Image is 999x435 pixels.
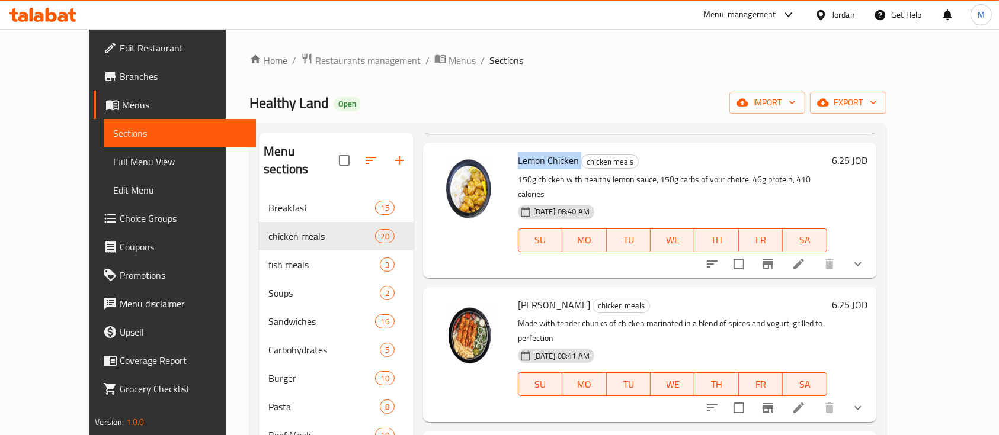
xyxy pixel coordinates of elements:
[268,229,375,243] span: chicken meals
[94,318,256,346] a: Upsell
[94,289,256,318] a: Menu disclaimer
[94,233,256,261] a: Coupons
[259,250,414,279] div: fish meals3
[518,296,590,314] span: [PERSON_NAME]
[268,371,375,385] span: Burger
[120,297,246,311] span: Menu disclaimer
[655,231,690,249] span: WE
[832,152,867,169] h6: 6.25 JOD
[385,146,414,175] button: Add section
[375,201,394,215] div: items
[375,314,394,328] div: items
[301,53,421,68] a: Restaurants management
[380,259,394,270] span: 3
[120,353,246,368] span: Coverage Report
[376,231,393,242] span: 20
[651,372,694,396] button: WE
[729,92,805,114] button: import
[113,183,246,197] span: Edit Menu
[376,373,393,384] span: 10
[581,154,639,169] div: chicken meals
[754,394,782,422] button: Branch-specific-item
[249,53,287,67] a: Home
[425,53,430,67] li: /
[726,252,751,276] span: Select to update
[375,371,394,385] div: items
[259,194,414,222] div: Breakfast15
[94,204,256,233] a: Choice Groups
[249,89,329,116] span: Healthy Land
[787,376,822,393] span: SA
[518,152,579,169] span: Lemon Chicken
[380,344,394,356] span: 5
[334,97,361,111] div: Open
[518,316,827,346] p: Made with tender chunks of chicken marinated in a blend of spices and yogurt, grilled to perfection
[120,240,246,254] span: Coupons
[268,399,380,414] span: Pasta
[104,176,256,204] a: Edit Menu
[844,250,872,278] button: show more
[449,53,476,67] span: Menus
[489,53,523,67] span: Sections
[694,372,738,396] button: TH
[120,382,246,396] span: Grocery Checklist
[523,376,558,393] span: SU
[104,147,256,176] a: Full Menu View
[792,401,806,415] a: Edit menu item
[792,257,806,271] a: Edit menu item
[783,228,827,252] button: SA
[259,364,414,392] div: Burger10
[268,257,380,272] span: fish meals
[562,372,606,396] button: MO
[94,34,256,62] a: Edit Restaurant
[120,211,246,225] span: Choice Groups
[376,316,393,327] span: 16
[699,376,734,393] span: TH
[754,250,782,278] button: Branch-specific-item
[259,222,414,250] div: chicken meals20
[122,98,246,112] span: Menus
[268,343,380,357] span: Carbohydrates
[819,95,877,110] span: export
[739,372,783,396] button: FR
[698,250,726,278] button: sort-choices
[851,257,865,271] svg: Show Choices
[104,119,256,147] a: Sections
[739,95,796,110] span: import
[259,307,414,336] div: Sandwiches16
[434,53,476,68] a: Menus
[95,414,124,430] span: Version:
[433,297,508,372] img: Shish Tawook
[380,399,395,414] div: items
[703,8,776,22] div: Menu-management
[259,279,414,307] div: Soups2
[357,146,385,175] span: Sort sections
[529,350,594,362] span: [DATE] 08:41 AM
[815,250,844,278] button: delete
[126,414,145,430] span: 1.0.0
[380,401,394,413] span: 8
[607,228,651,252] button: TU
[783,372,827,396] button: SA
[607,372,651,396] button: TU
[567,231,601,249] span: MO
[698,394,726,422] button: sort-choices
[113,126,246,140] span: Sections
[94,62,256,91] a: Branches
[844,394,872,422] button: show more
[787,231,822,249] span: SA
[94,91,256,119] a: Menus
[120,325,246,339] span: Upsell
[264,143,339,178] h2: Menu sections
[94,346,256,375] a: Coverage Report
[523,231,558,249] span: SU
[726,395,751,420] span: Select to update
[744,376,778,393] span: FR
[851,401,865,415] svg: Show Choices
[529,206,594,217] span: [DATE] 08:40 AM
[739,228,783,252] button: FR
